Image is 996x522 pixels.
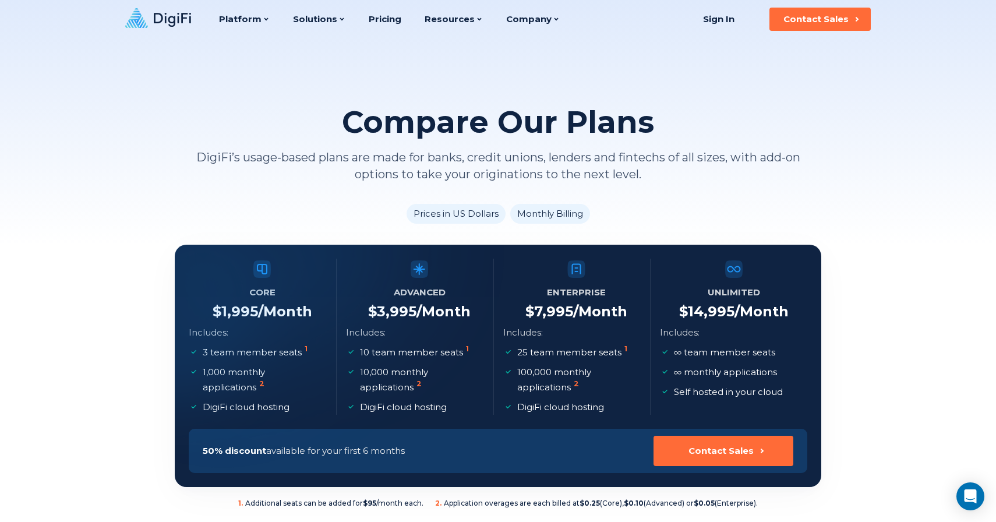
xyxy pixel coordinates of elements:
p: 10 team member seats [360,345,471,360]
span: /Month [573,303,627,320]
span: 50% discount [203,445,266,456]
p: 1,000 monthly applications [203,365,324,395]
b: $0.05 [694,499,715,507]
h2: Compare Our Plans [342,105,654,140]
h4: $ 7,995 [525,303,627,320]
sup: 2 [574,379,579,388]
li: Monthly Billing [510,204,590,224]
li: Prices in US Dollars [407,204,506,224]
p: team member seats [674,345,775,360]
p: DigiFi cloud hosting [203,400,289,415]
div: Open Intercom Messenger [956,482,984,510]
p: monthly applications [674,365,777,380]
button: Contact Sales [769,8,871,31]
sup: 2 [416,379,422,388]
a: Sign In [688,8,748,31]
h5: Unlimited [708,284,760,301]
h4: $ 14,995 [679,303,789,320]
p: Includes: [503,325,543,340]
sup: 1 . [238,499,243,507]
b: $0.10 [624,499,644,507]
p: available for your first 6 months [203,443,405,458]
p: DigiFi’s usage-based plans are made for banks, credit unions, lenders and fintechs of all sizes, ... [175,149,821,183]
h5: Advanced [394,284,446,301]
span: /Month [734,303,789,320]
h5: Enterprise [547,284,606,301]
sup: 1 [624,344,627,353]
b: $0.25 [580,499,600,507]
span: /Month [416,303,471,320]
sup: 1 [305,344,308,353]
p: 25 team member seats [517,345,630,360]
span: Application overages are each billed at (Core), (Advanced) or (Enterprise). [435,499,758,508]
div: Contact Sales [688,445,754,457]
p: Includes: [660,325,700,340]
span: Additional seats can be added for /month each. [238,499,423,508]
p: 10,000 monthly applications [360,365,482,395]
p: 100,000 monthly applications [517,365,639,395]
b: $95 [363,499,376,507]
sup: 2 . [435,499,442,507]
sup: 1 [466,344,469,353]
p: DigiFi cloud hosting [517,400,604,415]
sup: 2 [259,379,264,388]
h4: $ 3,995 [368,303,471,320]
p: DigiFi cloud hosting [360,400,447,415]
p: Self hosted in your cloud [674,385,783,400]
button: Contact Sales [654,436,793,466]
div: Contact Sales [783,13,849,25]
